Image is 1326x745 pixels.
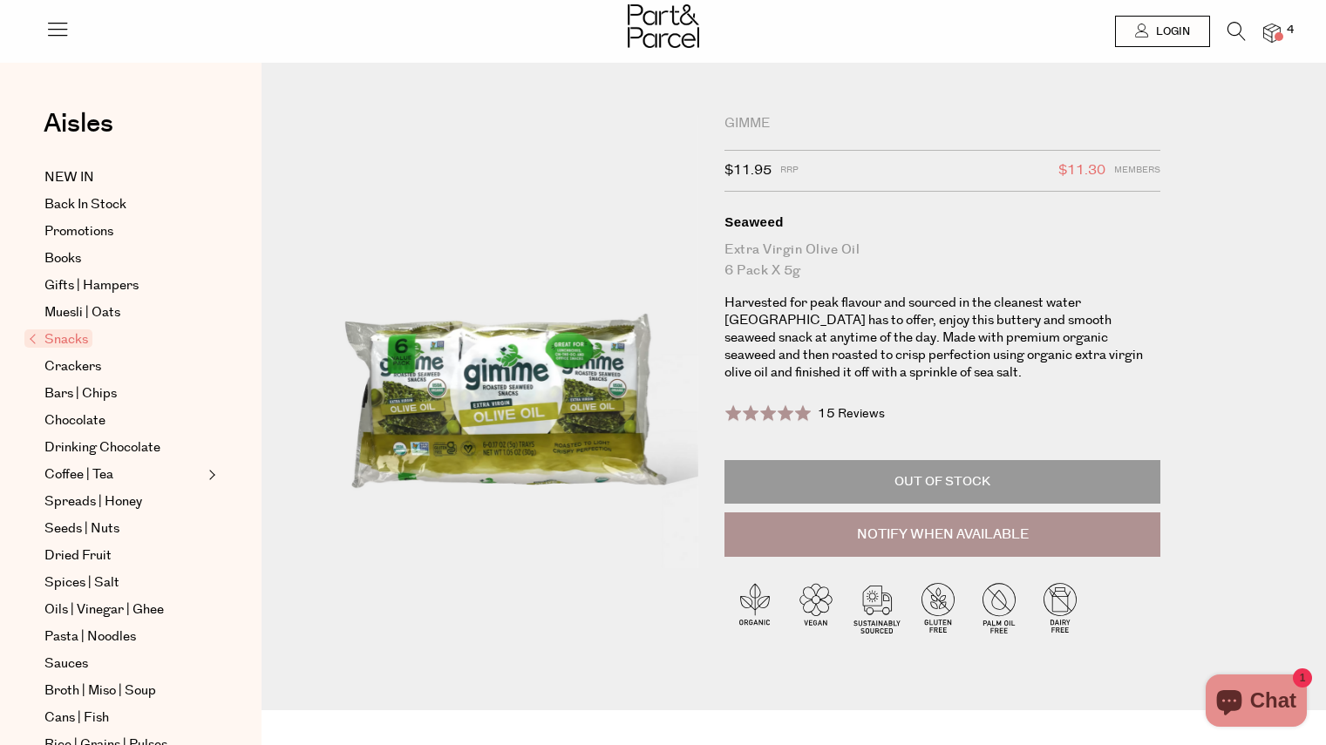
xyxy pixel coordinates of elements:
[44,248,81,269] span: Books
[1115,16,1210,47] a: Login
[44,356,203,377] a: Crackers
[44,572,119,593] span: Spices | Salt
[1058,159,1105,182] span: $11.30
[44,302,203,323] a: Muesli | Oats
[780,159,799,182] span: RRP
[44,302,120,323] span: Muesli | Oats
[1282,23,1298,38] span: 4
[44,518,119,539] span: Seeds | Nuts
[1114,159,1160,182] span: Members
[724,240,1160,281] div: Extra Virgin Olive Oil 6 Pack x 5g
[44,275,139,296] span: Gifts | Hampers
[44,194,203,215] a: Back In Stock
[44,626,136,647] span: Pasta | Noodles
[1200,674,1312,731] inbox-online-store-chat: Shopify online store chat
[44,111,113,154] a: Aisles
[44,572,203,593] a: Spices | Salt
[969,577,1030,638] img: P_P-ICONS-Live_Bec_V11_Palm_Oil_Free.svg
[44,167,203,188] a: NEW IN
[314,115,698,568] img: Seaweed
[44,545,203,566] a: Dried Fruit
[24,329,92,348] span: Snacks
[724,577,785,638] img: P_P-ICONS-Live_Bec_V11_Organic.svg
[724,460,1160,504] p: Out of Stock
[818,405,885,423] span: 15 Reviews
[724,115,1160,132] div: Gimme
[628,4,699,48] img: Part&Parcel
[724,213,1160,231] div: Seaweed
[44,275,203,296] a: Gifts | Hampers
[44,167,94,188] span: NEW IN
[44,221,113,242] span: Promotions
[44,491,142,512] span: Spreads | Honey
[44,545,112,566] span: Dried Fruit
[44,626,203,647] a: Pasta | Noodles
[44,681,203,701] a: Broth | Miso | Soup
[29,329,203,350] a: Snacks
[44,681,156,701] span: Broth | Miso | Soup
[44,708,203,728] a: Cans | Fish
[1152,24,1190,39] span: Login
[44,383,203,404] a: Bars | Chips
[44,599,164,620] span: Oils | Vinegar | Ghee
[44,410,105,431] span: Chocolate
[44,383,117,404] span: Bars | Chips
[44,356,101,377] span: Crackers
[44,708,109,728] span: Cans | Fish
[44,437,203,458] a: Drinking Chocolate
[44,599,203,620] a: Oils | Vinegar | Ghee
[724,295,1160,382] p: Harvested for peak flavour and sourced in the cleanest water [GEOGRAPHIC_DATA] has to offer, enjo...
[785,577,847,638] img: P_P-ICONS-Live_Bec_V11_Vegan.svg
[44,464,203,485] a: Coffee | Tea
[44,654,88,674] span: Sauces
[44,105,113,143] span: Aisles
[44,410,203,431] a: Chocolate
[1263,24,1281,42] a: 4
[847,577,908,638] img: P_P-ICONS-Live_Bec_V11_Sustainable_Sourced.svg
[204,464,216,485] button: Expand/Collapse Coffee | Tea
[44,437,160,458] span: Drinking Chocolate
[44,654,203,674] a: Sauces
[908,577,969,638] img: P_P-ICONS-Live_Bec_V11_Gluten_Free.svg
[44,248,203,269] a: Books
[1030,577,1091,638] img: P_P-ICONS-Live_Bec_V11_Dairy_Free.svg
[44,518,203,539] a: Seeds | Nuts
[44,194,126,215] span: Back In Stock
[724,159,772,182] span: $11.95
[44,221,203,242] a: Promotions
[44,464,113,485] span: Coffee | Tea
[44,491,203,512] a: Spreads | Honey
[724,512,1160,558] button: Notify When Available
